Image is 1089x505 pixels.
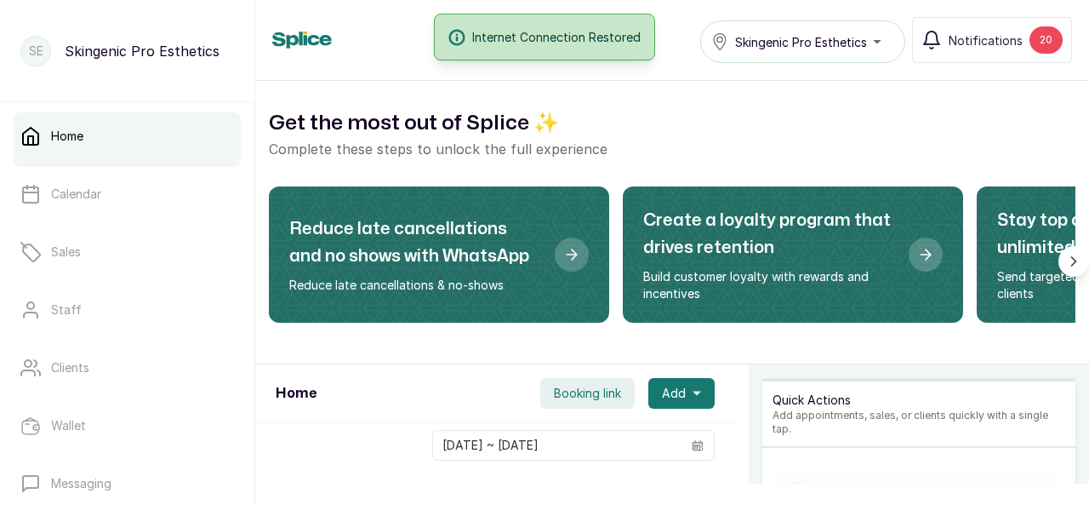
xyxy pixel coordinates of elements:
a: Wallet [14,402,241,450]
a: Staff [14,286,241,334]
p: Clients [51,359,89,376]
p: Staff [51,301,82,318]
div: Create a loyalty program that drives retention [623,187,963,323]
button: Booking link [540,378,635,409]
a: Home [14,112,241,160]
a: Calendar [14,170,241,218]
input: Select date [433,431,681,460]
p: Calendar [51,186,101,203]
span: Add [662,385,686,402]
p: Quick Actions [773,392,1065,409]
p: Messaging [51,475,111,492]
a: Clients [14,344,241,392]
p: Reduce late cancellations & no-shows [289,277,541,294]
p: Complete these steps to unlock the full experience [269,139,1075,159]
div: Reduce late cancellations and no shows with WhatsApp [269,187,609,323]
button: Add [648,378,715,409]
h1: Home [276,383,316,404]
h2: Get the most out of Splice ✨ [269,108,1075,139]
span: Internet Connection Restored [472,28,641,46]
h2: Reduce late cancellations and no shows with WhatsApp [289,215,541,270]
p: Home [51,128,83,145]
p: Wallet [51,417,86,434]
a: Sales [14,228,241,276]
p: Add appointments, sales, or clients quickly with a single tap. [773,409,1065,436]
svg: calendar [692,439,704,451]
p: Build customer loyalty with rewards and incentives [643,268,895,302]
p: Sales [51,244,81,261]
h2: Create a loyalty program that drives retention [643,207,895,261]
span: Booking link [554,385,621,402]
